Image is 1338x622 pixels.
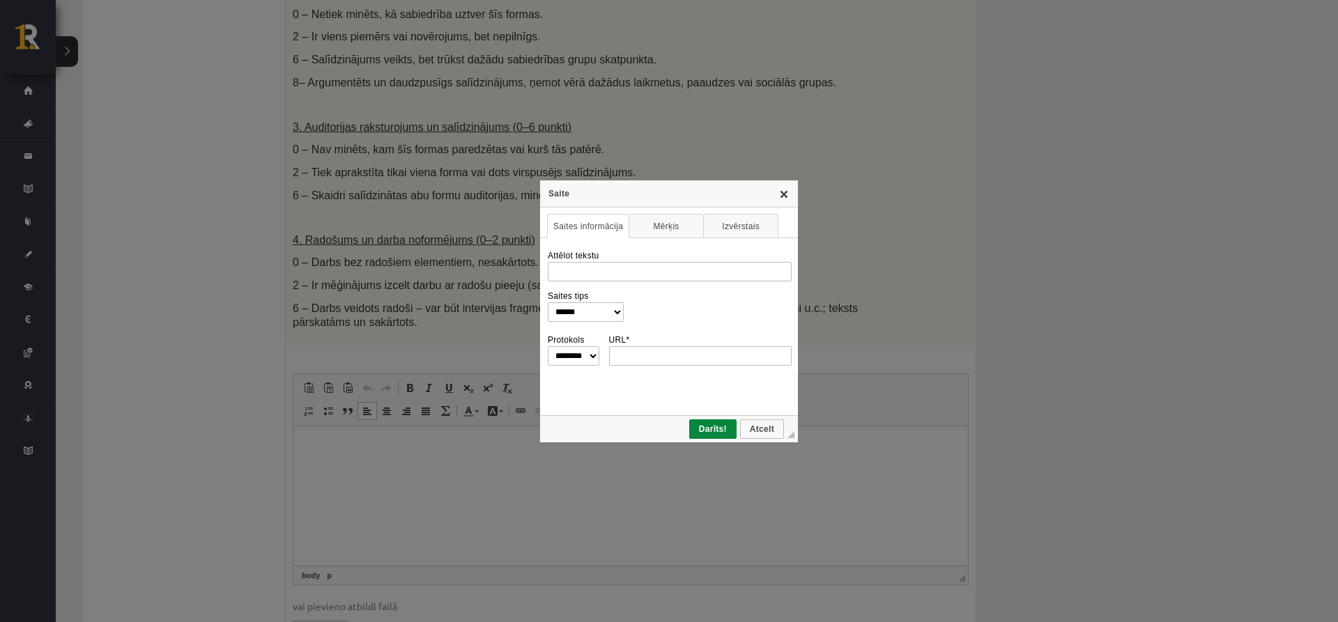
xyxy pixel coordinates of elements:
[703,214,778,238] a: Izvērstais
[689,419,737,439] a: Darīts!
[740,419,784,439] a: Atcelt
[548,335,585,345] label: Protokols
[14,14,661,29] body: Bagātinātā teksta redaktors, wiswyg-editor-user-answer-47363843934580
[547,214,629,238] a: Saites informācija
[547,244,791,412] div: Saites informācija
[629,214,704,238] a: Mērķis
[741,424,783,434] span: Atcelt
[609,335,630,345] label: URL
[548,291,589,301] label: Saites tips
[540,180,798,208] div: Saite
[548,251,599,261] label: Attēlot tekstu
[778,188,790,199] a: Aizvērt
[691,424,735,434] span: Darīts!
[787,431,794,438] div: Mērogot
